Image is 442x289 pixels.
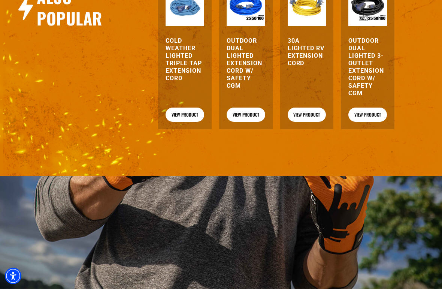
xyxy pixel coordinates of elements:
a: 30A Lighted RV Extension Cord [288,37,326,67]
div: Accessibility Menu [5,268,21,284]
a: View Product [288,108,326,122]
a: Outdoor Dual Lighted Extension Cord w/ Safety CGM [227,37,265,90]
a: View Product [348,108,387,122]
a: Cold Weather Lighted Triple Tap Extension Cord [166,37,204,82]
a: Outdoor Dual Lighted 3-Outlet Extension Cord w/ Safety CGM [348,37,387,97]
a: View Product [227,108,265,122]
a: View Product [166,108,204,122]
